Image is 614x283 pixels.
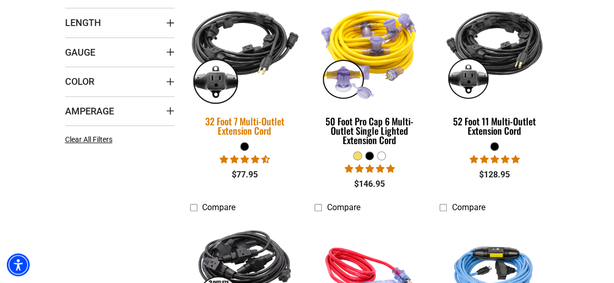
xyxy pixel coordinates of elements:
img: yellow [313,2,425,102]
span: Compare [327,202,360,212]
span: Compare [202,202,235,212]
span: 4.80 stars [344,164,394,174]
span: Amperage [65,105,114,117]
summary: Gauge [65,37,174,67]
div: Accessibility Menu [7,253,30,276]
a: Clear All Filters [65,134,117,145]
div: 50 Foot Pro Cap 6 Multi-Outlet Single Lighted Extension Cord [315,117,424,145]
summary: Length [65,8,174,37]
span: Gauge [65,46,95,58]
div: $146.95 [315,178,424,190]
span: Length [65,17,101,29]
span: 4.95 stars [469,155,519,164]
div: 32 Foot 7 Multi-Outlet Extension Cord [190,117,299,135]
span: Color [65,75,94,87]
summary: Amperage [65,96,174,125]
div: $77.95 [190,169,299,181]
div: 52 Foot 11 Multi-Outlet Extension Cord [440,117,549,135]
summary: Color [65,67,174,96]
span: Compare [452,202,485,212]
span: 4.71 stars [219,155,269,164]
div: $128.95 [440,169,549,181]
img: black [438,2,550,102]
span: Clear All Filters [65,135,112,144]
